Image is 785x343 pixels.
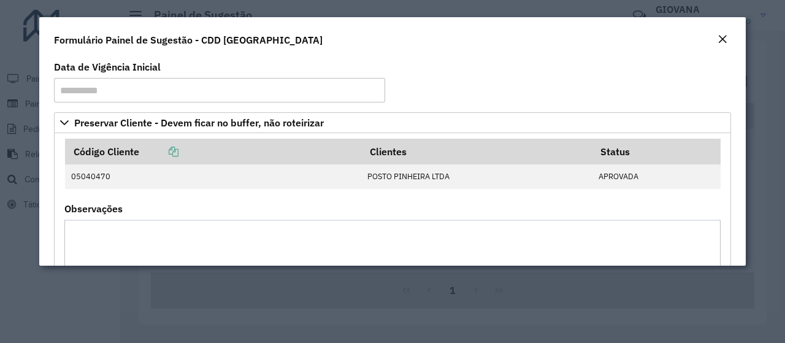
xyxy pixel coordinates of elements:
a: Preservar Cliente - Devem ficar no buffer, não roteirizar [54,112,731,133]
h4: Formulário Painel de Sugestão - CDD [GEOGRAPHIC_DATA] [54,33,323,47]
em: Fechar [718,34,727,44]
label: Data de Vigência Inicial [54,60,161,74]
a: Copiar [139,145,178,158]
th: Status [592,139,721,164]
th: Clientes [361,139,592,164]
td: POSTO PINHEIRA LTDA [361,164,592,189]
label: Observações [64,201,123,216]
td: 05040470 [65,164,361,189]
span: Preservar Cliente - Devem ficar no buffer, não roteirizar [74,118,324,128]
button: Close [714,32,731,48]
th: Código Cliente [65,139,361,164]
td: APROVADA [592,164,721,189]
